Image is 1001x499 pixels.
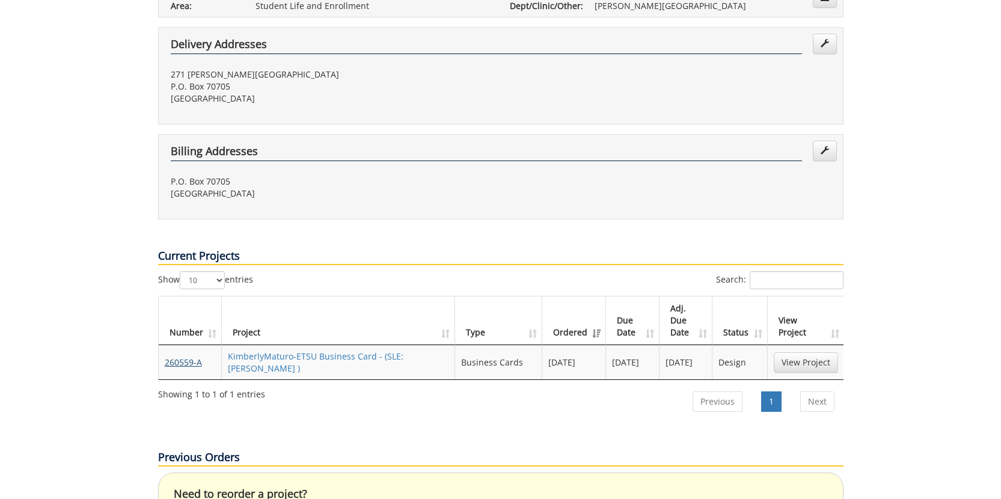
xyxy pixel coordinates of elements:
[180,271,225,289] select: Showentries
[768,296,844,345] th: View Project: activate to sort column ascending
[222,296,456,345] th: Project: activate to sort column ascending
[171,38,802,54] h4: Delivery Addresses
[171,176,492,188] p: P.O. Box 70705
[171,188,492,200] p: [GEOGRAPHIC_DATA]
[813,141,837,161] a: Edit Addresses
[542,296,606,345] th: Ordered: activate to sort column ascending
[606,296,660,345] th: Due Date: activate to sort column ascending
[171,145,802,161] h4: Billing Addresses
[455,345,542,379] td: Business Cards
[228,351,403,374] a: KimberlyMaturo-ETSU Business Card - (SLE: [PERSON_NAME] )
[158,450,843,467] p: Previous Orders
[660,296,713,345] th: Adj. Due Date: activate to sort column ascending
[750,271,843,289] input: Search:
[813,34,837,54] a: Edit Addresses
[165,357,202,368] a: 260559-A
[693,391,742,412] a: Previous
[159,296,222,345] th: Number: activate to sort column ascending
[712,345,767,379] td: Design
[455,296,542,345] th: Type: activate to sort column ascending
[606,345,660,379] td: [DATE]
[716,271,843,289] label: Search:
[171,93,492,105] p: [GEOGRAPHIC_DATA]
[800,391,834,412] a: Next
[171,81,492,93] p: P.O. Box 70705
[774,352,838,373] a: View Project
[158,271,253,289] label: Show entries
[660,345,713,379] td: [DATE]
[542,345,606,379] td: [DATE]
[158,248,843,265] p: Current Projects
[761,391,782,412] a: 1
[158,384,265,400] div: Showing 1 to 1 of 1 entries
[171,69,492,81] p: 271 [PERSON_NAME][GEOGRAPHIC_DATA]
[712,296,767,345] th: Status: activate to sort column ascending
